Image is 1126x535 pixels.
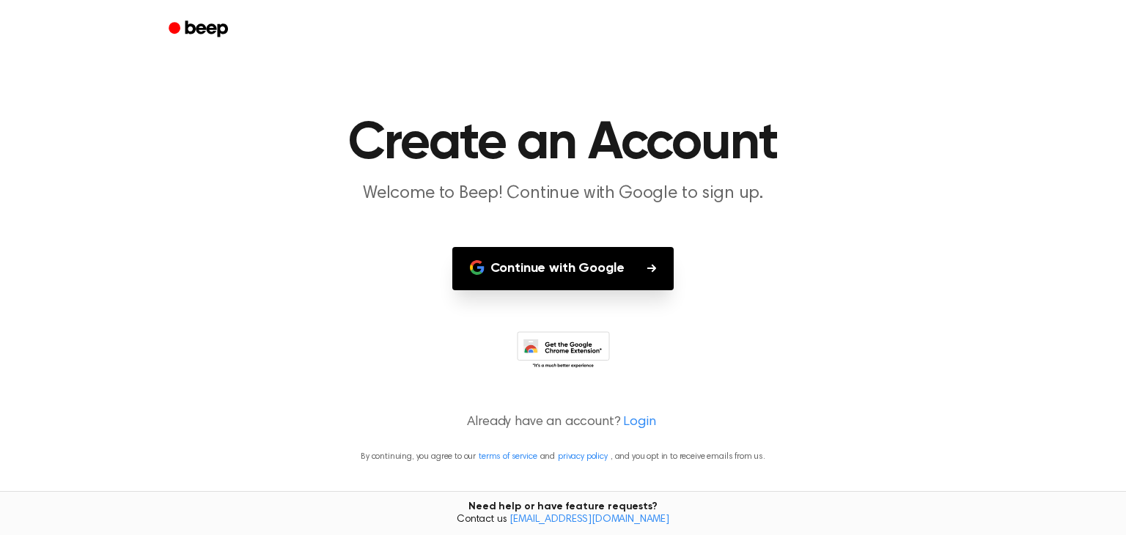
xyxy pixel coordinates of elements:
[479,452,537,461] a: terms of service
[281,182,844,206] p: Welcome to Beep! Continue with Google to sign up.
[18,413,1108,432] p: Already have an account?
[9,514,1117,527] span: Contact us
[18,450,1108,463] p: By continuing, you agree to our and , and you opt in to receive emails from us.
[623,413,655,432] a: Login
[452,247,674,290] button: Continue with Google
[158,15,241,44] a: Beep
[188,117,938,170] h1: Create an Account
[509,514,669,525] a: [EMAIL_ADDRESS][DOMAIN_NAME]
[558,452,608,461] a: privacy policy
